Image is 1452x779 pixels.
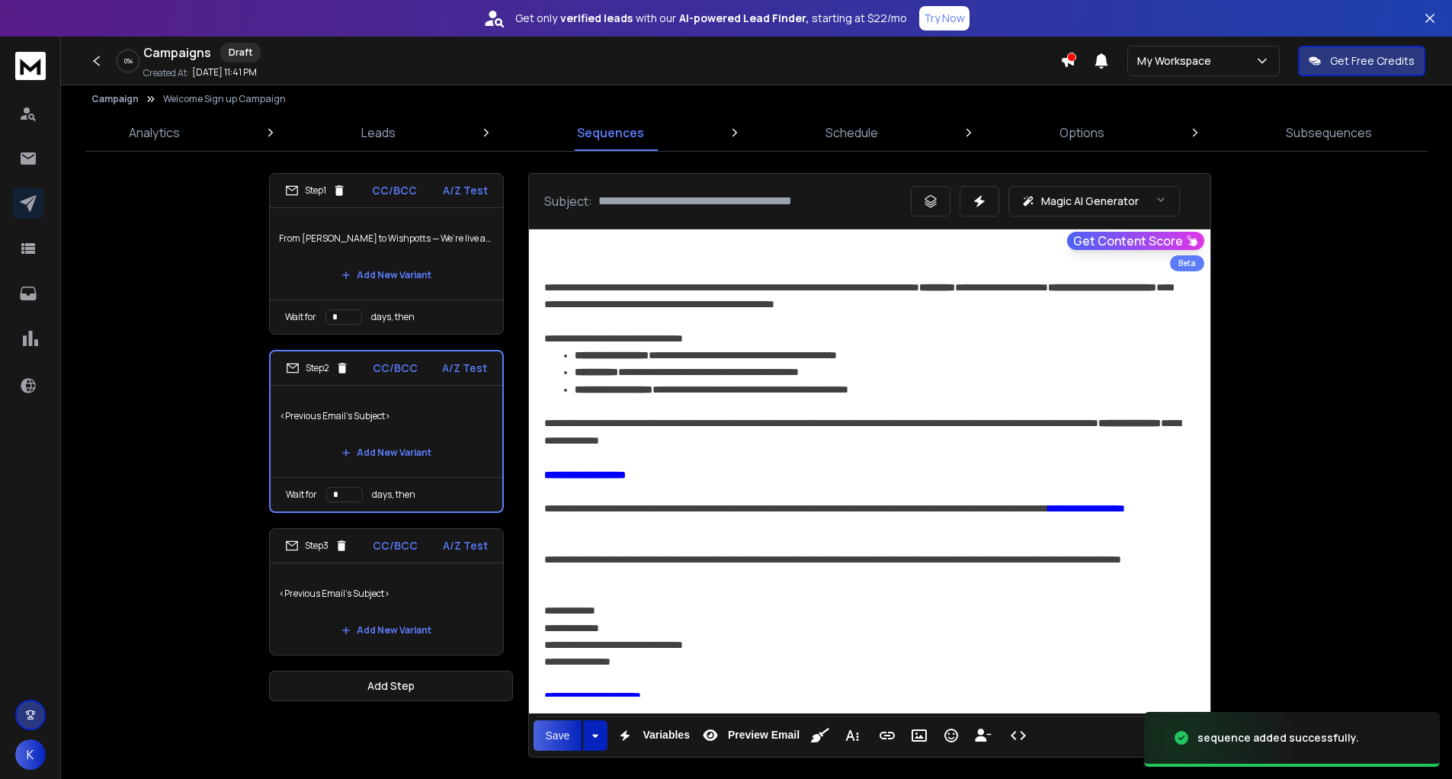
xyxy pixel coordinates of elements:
p: My Workspace [1137,53,1217,69]
p: <Previous Email's Subject> [280,395,493,438]
p: Get Free Credits [1330,53,1415,69]
p: CC/BCC [372,183,417,198]
div: Step 1 [285,184,346,197]
p: Subject: [544,192,592,210]
button: K [15,739,46,770]
li: Step1CC/BCCA/Z TestFrom [PERSON_NAME] to Wishpotts — We’re live and ready to serve youAdd New Var... [269,173,504,335]
button: Preview Email [696,720,803,751]
p: Created At: [143,67,189,79]
p: Try Now [924,11,965,26]
a: Leads [352,114,405,151]
a: Sequences [568,114,653,151]
div: Step 2 [286,361,349,375]
p: 0 % [124,56,133,66]
div: Step 3 [285,539,348,553]
button: Add New Variant [329,260,444,290]
p: A/Z Test [442,361,487,376]
p: From [PERSON_NAME] to Wishpotts — We’re live and ready to serve you [279,217,494,260]
h1: Campaigns [143,43,211,62]
button: Get Content Score [1067,232,1204,250]
button: Get Free Credits [1298,46,1425,76]
li: Step2CC/BCCA/Z Test<Previous Email's Subject>Add New VariantWait fordays, then [269,350,504,513]
p: Magic AI Generator [1041,194,1139,209]
button: Add New Variant [329,438,444,468]
p: CC/BCC [373,361,418,376]
img: logo [15,52,46,80]
a: Subsequences [1277,114,1381,151]
p: Options [1059,123,1104,142]
p: Subsequences [1286,123,1372,142]
a: Options [1050,114,1114,151]
p: Wait for [286,489,317,501]
button: Insert Unsubscribe Link [969,720,998,751]
p: <Previous Email's Subject> [279,572,494,615]
p: days, then [371,311,415,323]
button: Add Step [269,671,513,701]
button: Insert Image (⌘P) [905,720,934,751]
button: Code View [1004,720,1033,751]
p: Analytics [129,123,180,142]
span: Preview Email [725,729,803,742]
li: Step3CC/BCCA/Z Test<Previous Email's Subject>Add New Variant [269,528,504,656]
p: Sequences [577,123,644,142]
p: Wait for [285,311,316,323]
p: [DATE] 11:41 PM [192,66,257,79]
button: More Text [838,720,867,751]
span: Variables [639,729,693,742]
button: Emoticons [937,720,966,751]
p: days, then [372,489,415,501]
p: A/Z Test [443,538,488,553]
a: Analytics [120,114,189,151]
p: Welcome Sign up Campaign [163,93,286,105]
strong: verified leads [560,11,633,26]
button: Insert Link (⌘K) [873,720,902,751]
button: Magic AI Generator [1008,186,1180,216]
a: Schedule [816,114,887,151]
div: sequence added successfully. [1197,730,1359,745]
button: Variables [611,720,693,751]
button: Add New Variant [329,615,444,646]
p: CC/BCC [373,538,418,553]
p: A/Z Test [443,183,488,198]
button: Save [534,720,582,751]
p: Schedule [825,123,878,142]
strong: AI-powered Lead Finder, [679,11,809,26]
p: Leads [361,123,396,142]
div: Beta [1170,255,1204,271]
button: Try Now [919,6,970,30]
button: Clean HTML [806,720,835,751]
div: Draft [220,43,261,63]
p: Get only with our starting at $22/mo [515,11,907,26]
button: Campaign [91,93,139,105]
